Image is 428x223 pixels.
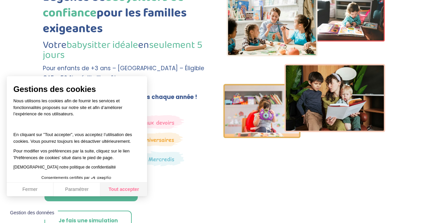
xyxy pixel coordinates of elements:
img: Thematique [139,151,184,166]
button: Paramétrer [53,183,100,197]
p: En cliquant sur ”Tout accepter”, vous acceptez l’utilisation des cookies. Vous pourrez toujours l... [13,125,140,145]
span: Pour enfants de +3 ans – [GEOGRAPHIC_DATA] – Éligible CAF + 50 % crédit d’impôt [43,64,204,82]
picture: Imgs-2 [223,132,385,140]
a: [DEMOGRAPHIC_DATA] notre politique de confidentialité [13,165,116,170]
img: weekends [121,115,184,129]
button: Consentements certifiés par [38,174,116,182]
span: Gestions des cookies [13,84,140,94]
span: Gestion des données [10,210,54,216]
span: Consentements certifiés par [41,176,90,180]
button: Fermer le widget sans consentement [6,206,58,220]
img: Anniversaire [131,132,183,146]
p: Nous utilisons les cookies afin de fournir les services et fonctionnalités proposés sur notre sit... [13,98,140,122]
button: Fermer [7,183,53,197]
p: Pour modifier vos préférences par la suite, cliquez sur le lien 'Préférences de cookies' situé da... [13,148,140,161]
svg: Axeptio [91,168,111,188]
span: seulement 5 jours [43,37,202,63]
button: Tout accepter [100,183,147,197]
span: babysitter idéale [67,37,138,53]
span: Votre en [43,37,202,63]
